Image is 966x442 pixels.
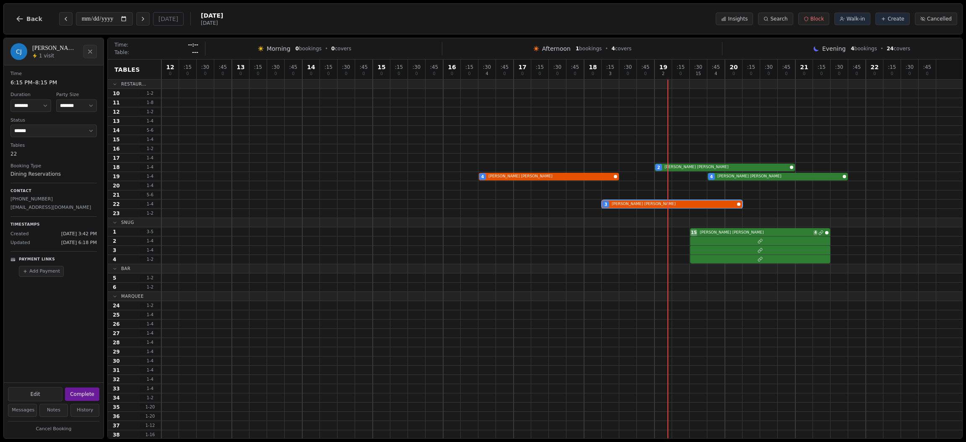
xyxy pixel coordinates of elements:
p: Payment Links [19,257,55,263]
p: Contact [10,188,97,194]
span: 0 [345,72,347,76]
span: Updated [10,239,30,247]
span: 0 [926,72,928,76]
span: 1 - 4 [140,385,160,392]
span: 27 [113,330,120,337]
span: 18 [589,64,597,70]
span: 3 - 5 [140,229,160,235]
span: 4 [851,46,854,52]
span: 17 [518,64,526,70]
span: bookings [576,45,602,52]
button: Previous day [59,12,73,26]
span: 18 [113,164,120,171]
span: 1 - 12 [140,422,160,429]
span: 15 [113,136,120,143]
span: 12 [166,64,174,70]
span: : 30 [483,65,491,70]
span: • [605,45,608,52]
span: 0 [397,72,400,76]
span: Evening [822,44,846,53]
span: : 30 [553,65,561,70]
span: Table: [114,49,129,56]
span: 20 [730,64,737,70]
span: 13 [236,64,244,70]
span: Morning [267,44,291,53]
span: 17 [113,155,120,161]
span: : 30 [624,65,632,70]
span: : 45 [712,65,720,70]
span: : 15 [818,65,826,70]
span: : 15 [395,65,403,70]
span: 1 - 4 [140,201,160,207]
span: 1 - 2 [140,395,160,401]
span: 33 [113,385,120,392]
p: Timestamps [10,222,97,228]
span: 21 [800,64,808,70]
span: 0 [239,72,242,76]
span: : 30 [201,65,209,70]
span: Insights [728,16,748,22]
span: : 15 [325,65,332,70]
span: 1 - 2 [140,210,160,216]
span: 15 [696,72,701,76]
span: : 45 [923,65,931,70]
span: 35 [113,404,120,411]
span: [PERSON_NAME] [PERSON_NAME] [665,164,788,170]
span: 1 - 4 [140,312,160,318]
span: 0 [679,72,682,76]
span: Search [770,16,787,22]
span: : 45 [501,65,509,70]
span: 10 [113,90,120,97]
span: : 30 [342,65,350,70]
span: 1 - 4 [140,164,160,170]
span: 14 [113,127,120,134]
span: --:-- [188,42,198,48]
span: 1 - 2 [140,90,160,96]
span: 0 [468,72,470,76]
span: : 30 [765,65,773,70]
button: Close [83,45,97,58]
span: 1 [113,229,116,235]
span: 24 [113,302,120,309]
span: 5 [113,275,116,281]
span: 1 - 2 [140,109,160,115]
span: Walk-in [847,16,865,22]
span: 3 [605,201,608,208]
span: 0 [257,72,259,76]
span: 1 - 4 [140,155,160,161]
span: 15 [691,229,697,236]
span: : 15 [606,65,614,70]
span: 6 [113,284,116,291]
span: 0 [626,72,629,76]
span: 23 [113,210,120,217]
span: 20 [113,182,120,189]
span: 34 [113,395,120,401]
span: 1 - 4 [140,136,160,143]
span: 1 - 4 [140,238,160,244]
span: 4 [714,72,717,76]
button: [DATE] [153,12,184,26]
span: : 45 [782,65,790,70]
button: Notes [39,404,68,417]
span: 19 [659,64,667,70]
span: 0 [204,72,206,76]
span: 1 - 4 [140,321,160,327]
span: Back [26,16,42,22]
span: 0 [873,72,876,76]
span: : 45 [641,65,649,70]
span: 0 [415,72,418,76]
span: Restaur... [121,81,146,87]
span: 1 - 2 [140,284,160,290]
span: Create [888,16,904,22]
button: Walk-in [834,13,870,25]
span: 0 [785,72,787,76]
span: 0 [310,72,312,76]
span: 0 [433,72,435,76]
span: [PERSON_NAME] [PERSON_NAME] [700,230,812,236]
span: 4 [113,256,116,263]
span: 1 - 2 [140,146,160,152]
span: : 45 [430,65,438,70]
span: 0 [838,72,840,76]
span: 0 [732,72,735,76]
span: : 30 [906,65,914,70]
